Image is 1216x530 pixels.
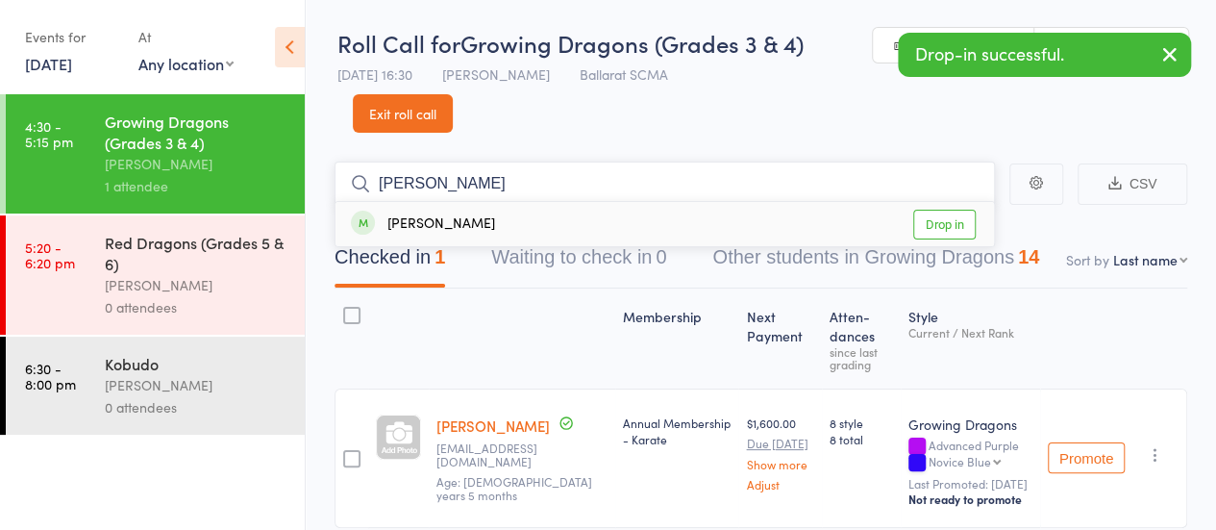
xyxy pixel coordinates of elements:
button: CSV [1078,164,1187,205]
div: Red Dragons (Grades 5 & 6) [105,232,288,274]
div: [PERSON_NAME] [351,214,495,236]
div: $1,600.00 [746,415,814,491]
div: Last name [1113,250,1178,269]
small: Last Promoted: [DATE] [908,477,1032,491]
time: 5:20 - 6:20 pm [25,240,75,270]
div: Growing Dragons (Grades 3 & 4) [105,111,288,153]
div: [PERSON_NAME] [105,274,288,296]
span: [DATE] 16:30 [337,64,412,84]
a: [DATE] [25,53,72,74]
div: 0 attendees [105,396,288,418]
div: Current / Next Rank [908,326,1032,339]
div: At [138,21,234,53]
div: 0 attendees [105,296,288,318]
div: Atten­dances [822,297,901,380]
button: Other students in Growing Dragons14 [712,237,1039,288]
div: 1 [434,246,445,267]
a: Show more [746,458,814,470]
time: 6:30 - 8:00 pm [25,361,76,391]
button: Promote [1048,442,1125,473]
span: Growing Dragons (Grades 3 & 4) [460,27,804,59]
div: Annual Membership - Karate [623,415,731,447]
button: Waiting to check in0 [491,237,666,288]
span: 8 style [830,415,893,431]
span: Age: [DEMOGRAPHIC_DATA] years 5 months [436,473,592,503]
label: Sort by [1066,250,1109,269]
div: Drop-in successful. [898,33,1191,77]
small: jaruneetanasud@yahoo.com.au [436,442,608,469]
div: Style [901,297,1040,380]
div: Any location [138,53,234,74]
div: [PERSON_NAME] [105,374,288,396]
div: Events for [25,21,119,53]
div: [PERSON_NAME] [105,153,288,175]
input: Search by name [335,162,995,206]
span: 8 total [830,431,893,447]
span: [PERSON_NAME] [442,64,550,84]
div: 14 [1018,246,1039,267]
a: [PERSON_NAME] [436,416,550,436]
div: Novice Blue [929,455,991,467]
a: 4:30 -5:15 pmGrowing Dragons (Grades 3 & 4)[PERSON_NAME]1 attendee [6,94,305,214]
span: Roll Call for [337,27,460,59]
a: 6:30 -8:00 pmKobudo[PERSON_NAME]0 attendees [6,337,305,435]
div: Advanced Purple [908,439,1032,471]
div: Kobudo [105,353,288,374]
div: Membership [615,297,738,380]
a: Drop in [913,210,976,240]
div: since last grading [830,345,893,370]
button: Checked in1 [335,237,445,288]
a: Adjust [746,478,814,491]
time: 4:30 - 5:15 pm [25,118,73,149]
span: Ballarat SCMA [580,64,668,84]
div: 1 attendee [105,175,288,197]
div: Not ready to promote [908,492,1032,507]
a: 5:20 -6:20 pmRed Dragons (Grades 5 & 6)[PERSON_NAME]0 attendees [6,215,305,335]
a: Exit roll call [353,94,453,133]
div: Next Payment [738,297,822,380]
div: Growing Dragons [908,415,1032,434]
small: Due [DATE] [746,437,814,450]
div: 0 [656,246,666,267]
